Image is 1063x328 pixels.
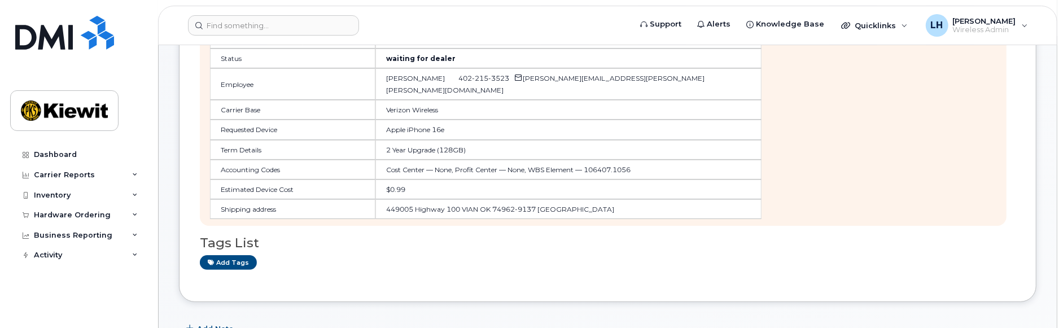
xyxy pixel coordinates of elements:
input: Find something... [188,15,359,36]
div: Quicklinks [833,14,916,37]
a: Knowledge Base [738,13,832,36]
span: LH [931,19,943,32]
td: Apple iPhone 16e [375,120,762,139]
span: Support [650,19,681,30]
td: Employee [210,68,375,100]
span: 402 [458,74,509,82]
td: 2 Year Upgrade (128GB) [375,140,762,160]
span: Alerts [707,19,730,30]
td: Accounting Codes [210,160,375,180]
td: Status [210,49,375,68]
span: 215 [472,74,488,82]
td: Cost Center — None, Profit Center — None, WBS Element — 106407.1056 [375,160,762,180]
a: Support [632,13,689,36]
iframe: Messenger [814,43,1055,273]
span: Quicklinks [855,21,896,30]
a: Alerts [689,13,738,36]
iframe: Messenger Launcher [1014,279,1055,320]
div: Logan Hall [918,14,1036,37]
span: [PERSON_NAME] [386,74,445,82]
span: 3523 [488,74,509,82]
span: Wireless Admin [953,25,1016,34]
td: 449005 Highway 100 VIAN OK 74962-9137 [GEOGRAPHIC_DATA] [375,199,762,219]
span: [PERSON_NAME][EMAIL_ADDRESS][PERSON_NAME][PERSON_NAME][DOMAIN_NAME] [386,74,705,94]
td: Term Details [210,140,375,160]
td: Estimated Device Cost [210,180,375,199]
td: Requested Device [210,120,375,139]
h3: Tags List [200,236,1016,250]
td: Shipping address [210,199,375,219]
td: waiting for dealer [375,49,762,68]
a: Add tags [200,255,257,269]
td: Carrier Base [210,100,375,120]
span: Knowledge Base [756,19,824,30]
span: [PERSON_NAME] [953,16,1016,25]
td: $0.99 [375,180,762,199]
td: Verizon Wireless [375,100,762,120]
